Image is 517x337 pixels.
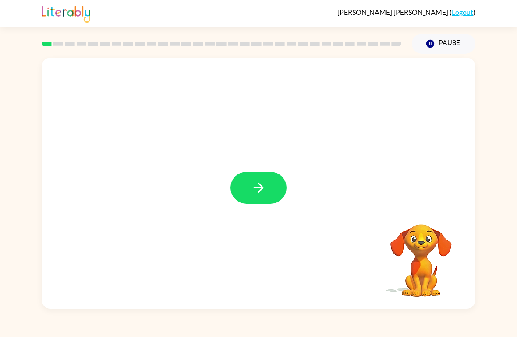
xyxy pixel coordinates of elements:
a: Logout [452,8,473,16]
img: Literably [42,3,90,23]
div: ( ) [337,8,475,16]
button: Pause [412,34,475,54]
video: Your browser must support playing .mp4 files to use Literably. Please try using another browser. [377,211,465,298]
span: [PERSON_NAME] [PERSON_NAME] [337,8,450,16]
